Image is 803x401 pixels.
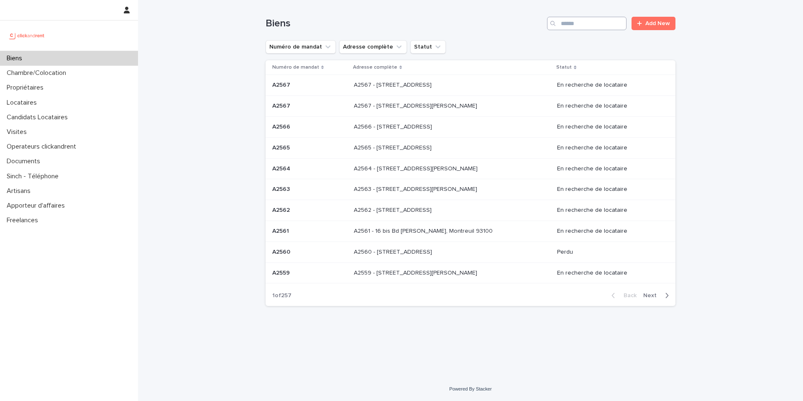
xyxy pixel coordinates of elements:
p: Adresse complète [353,63,397,72]
p: A2559 [272,268,292,277]
p: A2564 [272,164,292,172]
p: En recherche de locataire [557,165,662,172]
p: A2567 - [STREET_ADDRESS] [354,80,433,89]
p: En recherche de locataire [557,123,662,131]
button: Numéro de mandat [266,40,336,54]
p: A2565 - [STREET_ADDRESS] [354,143,433,152]
p: Numéro de mandat [272,63,319,72]
h1: Biens [266,18,544,30]
p: Sinch - Téléphone [3,172,65,180]
p: Visites [3,128,33,136]
tr: A2565A2565 A2565 - [STREET_ADDRESS]A2565 - [STREET_ADDRESS] En recherche de locataire [266,137,675,158]
p: A2560 [272,247,292,256]
p: A2566 [272,122,292,131]
p: Statut [556,63,572,72]
tr: A2561A2561 A2561 - 16 bis Bd [PERSON_NAME], Montreuil 93100A2561 - 16 bis Bd [PERSON_NAME], Montr... [266,221,675,242]
tr: A2563A2563 A2563 - [STREET_ADDRESS][PERSON_NAME]A2563 - [STREET_ADDRESS][PERSON_NAME] En recherch... [266,179,675,200]
p: A2559 - [STREET_ADDRESS][PERSON_NAME] [354,268,479,277]
tr: A2567A2567 A2567 - [STREET_ADDRESS]A2567 - [STREET_ADDRESS] En recherche de locataire [266,75,675,96]
span: Add New [645,21,670,26]
p: A2567 [272,80,292,89]
button: Statut [410,40,446,54]
p: Propriétaires [3,84,50,92]
tr: A2564A2564 A2564 - [STREET_ADDRESS][PERSON_NAME]A2564 - [STREET_ADDRESS][PERSON_NAME] En recherch... [266,158,675,179]
tr: A2566A2566 A2566 - [STREET_ADDRESS]A2566 - [STREET_ADDRESS] En recherche de locataire [266,116,675,137]
p: A2567 - [STREET_ADDRESS][PERSON_NAME] [354,101,479,110]
p: A2563 - 781 Avenue de Monsieur Teste, Montpellier 34070 [354,184,479,193]
p: A2561 [272,226,291,235]
button: Back [605,292,640,299]
span: Next [643,293,662,298]
span: Back [619,293,637,298]
p: En recherche de locataire [557,103,662,110]
p: Artisans [3,187,37,195]
p: A2563 [272,184,292,193]
p: En recherche de locataire [557,270,662,277]
p: A2562 [272,205,292,214]
p: En recherche de locataire [557,144,662,152]
p: En recherche de locataire [557,207,662,214]
p: A2561 - 16 bis Bd [PERSON_NAME], Montreuil 93100 [354,226,494,235]
a: Add New [632,17,675,30]
p: Candidats Locataires [3,113,74,121]
p: A2560 - [STREET_ADDRESS] [354,247,434,256]
img: UCB0brd3T0yccxBKYDjQ [7,27,47,44]
button: Adresse complète [339,40,407,54]
p: Locataires [3,99,43,107]
tr: A2567A2567 A2567 - [STREET_ADDRESS][PERSON_NAME]A2567 - [STREET_ADDRESS][PERSON_NAME] En recherch... [266,96,675,117]
p: En recherche de locataire [557,186,662,193]
a: Powered By Stacker [449,386,491,391]
p: Perdu [557,249,662,256]
tr: A2562A2562 A2562 - [STREET_ADDRESS]A2562 - [STREET_ADDRESS] En recherche de locataire [266,200,675,221]
button: Next [640,292,675,299]
p: Freelances [3,216,45,224]
p: Chambre/Colocation [3,69,73,77]
p: En recherche de locataire [557,82,662,89]
p: Biens [3,54,29,62]
p: Apporteur d'affaires [3,202,72,210]
tr: A2559A2559 A2559 - [STREET_ADDRESS][PERSON_NAME]A2559 - [STREET_ADDRESS][PERSON_NAME] En recherch... [266,262,675,283]
p: En recherche de locataire [557,228,662,235]
p: A2564 - [STREET_ADDRESS][PERSON_NAME] [354,164,479,172]
p: Documents [3,157,47,165]
p: A2565 [272,143,292,152]
p: A2567 [272,101,292,110]
input: Search [547,17,627,30]
p: A2566 - [STREET_ADDRESS] [354,122,434,131]
p: A2562 - [STREET_ADDRESS] [354,205,433,214]
p: 1 of 257 [266,285,298,306]
tr: A2560A2560 A2560 - [STREET_ADDRESS]A2560 - [STREET_ADDRESS] Perdu [266,242,675,262]
p: Operateurs clickandrent [3,143,83,151]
